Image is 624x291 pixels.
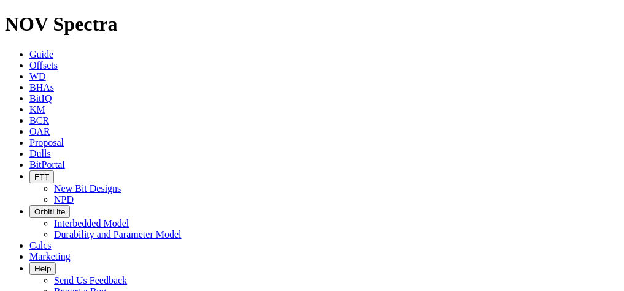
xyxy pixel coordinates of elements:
[29,170,54,183] button: FTT
[29,60,58,70] a: Offsets
[5,13,619,36] h1: NOV Spectra
[29,137,64,148] a: Proposal
[29,159,65,170] a: BitPortal
[29,82,54,93] a: BHAs
[29,93,52,104] a: BitIQ
[54,194,74,205] a: NPD
[29,240,52,251] a: Calcs
[54,218,129,229] a: Interbedded Model
[54,229,182,240] a: Durability and Parameter Model
[34,207,65,216] span: OrbitLite
[29,104,45,115] a: KM
[54,183,121,194] a: New Bit Designs
[29,205,70,218] button: OrbitLite
[29,115,49,126] a: BCR
[54,275,127,285] a: Send Us Feedback
[29,49,53,59] a: Guide
[29,148,51,159] a: Dulls
[29,251,71,262] a: Marketing
[34,264,51,273] span: Help
[29,262,56,275] button: Help
[34,172,49,181] span: FTT
[29,126,50,137] a: OAR
[29,71,46,81] a: WD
